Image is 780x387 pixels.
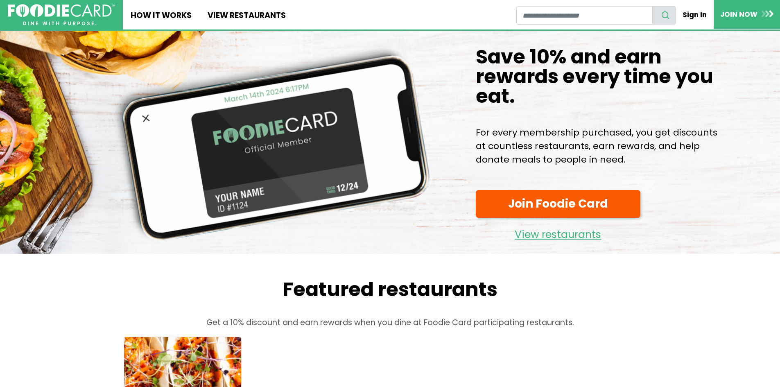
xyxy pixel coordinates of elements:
p: Get a 10% discount and earn rewards when you dine at Foodie Card participating restaurants. [104,317,677,329]
h2: Featured restaurants [104,278,677,301]
a: Join Foodie Card [476,190,640,218]
input: restaurant search [516,6,653,25]
img: FoodieCard; Eat, Drink, Save, Donate [8,4,115,26]
h1: Save 10% and earn rewards every time you eat. [476,47,717,106]
button: search [652,6,676,25]
a: Sign In [676,6,714,24]
a: View restaurants [476,222,640,243]
p: For every membership purchased, you get discounts at countless restaurants, earn rewards, and hel... [476,126,717,166]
